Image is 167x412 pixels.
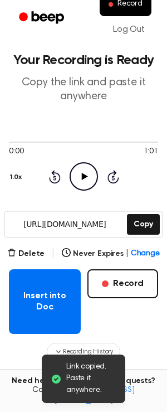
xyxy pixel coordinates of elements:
button: Record [87,269,158,298]
h1: Your Recording is Ready [9,54,158,67]
span: Change [131,248,160,260]
span: Contact us [7,386,160,405]
button: Recording History [47,343,120,361]
button: Delete [7,248,45,260]
button: Insert into Doc [9,269,81,334]
a: Log Out [102,16,156,43]
p: Copy the link and paste it anywhere [9,76,158,104]
span: | [126,248,129,260]
button: 1.0x [9,168,26,187]
span: 0:00 [9,146,23,158]
a: Beep [11,7,74,29]
span: 1:01 [144,146,158,158]
button: Never Expires|Change [62,248,160,260]
span: Link copied. Paste it anywhere. [66,361,116,396]
button: Copy [127,214,160,235]
a: [EMAIL_ADDRESS][DOMAIN_NAME] [54,386,135,404]
span: | [51,247,55,260]
span: Recording History [63,347,113,357]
